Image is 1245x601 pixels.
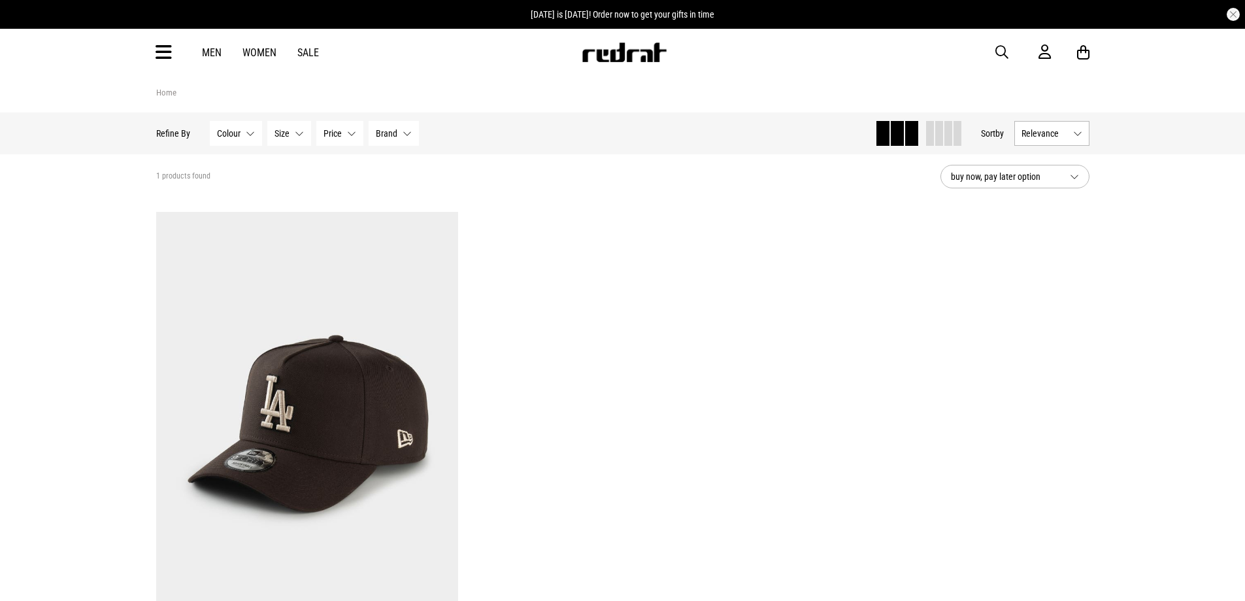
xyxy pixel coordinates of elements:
span: by [995,128,1004,139]
span: Brand [376,128,397,139]
button: Brand [369,121,419,146]
button: buy now, pay later option [940,165,1089,188]
button: Sortby [981,126,1004,141]
a: Sale [297,46,319,59]
p: Refine By [156,128,190,139]
button: Colour [210,121,262,146]
button: Price [316,121,363,146]
span: Relevance [1021,128,1068,139]
a: Home [156,88,176,97]
button: Size [267,121,311,146]
span: 1 products found [156,171,210,182]
span: buy now, pay later option [951,169,1059,184]
button: Relevance [1014,121,1089,146]
span: [DATE] is [DATE]! Order now to get your gifts in time [531,9,714,20]
img: Redrat logo [581,43,667,62]
span: Colour [217,128,241,139]
a: Men [202,46,222,59]
a: Women [242,46,276,59]
span: Price [324,128,342,139]
span: Size [274,128,290,139]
